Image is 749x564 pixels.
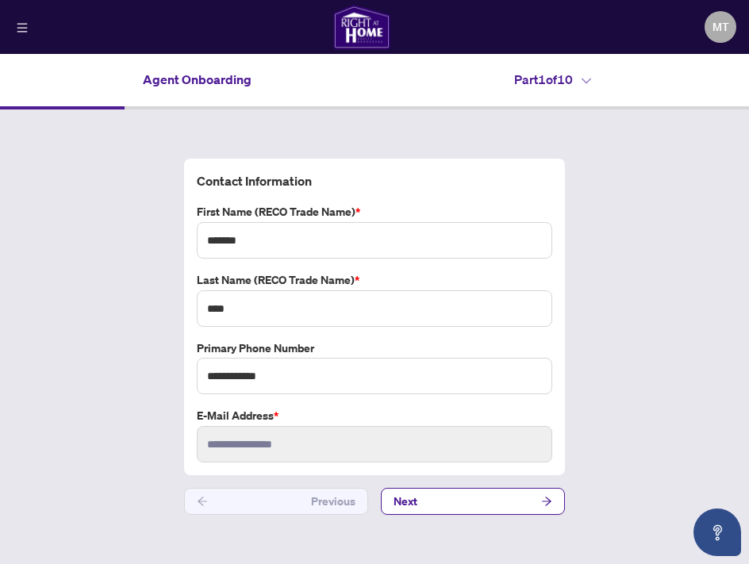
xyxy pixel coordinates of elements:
[197,171,552,190] h4: Contact Information
[197,203,552,221] label: First Name (RECO Trade Name)
[693,508,741,556] button: Open asap
[713,18,729,36] span: MT
[197,271,552,289] label: Last Name (RECO Trade Name)
[143,70,252,89] h4: Agent Onboarding
[514,70,591,89] h4: Part 1 of 10
[184,488,368,515] button: Previous
[381,488,565,515] button: Next
[394,489,417,514] span: Next
[17,22,28,33] span: menu
[197,340,552,357] label: Primary Phone Number
[333,5,390,49] img: logo
[197,407,552,424] label: E-mail Address
[541,496,552,507] span: arrow-right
